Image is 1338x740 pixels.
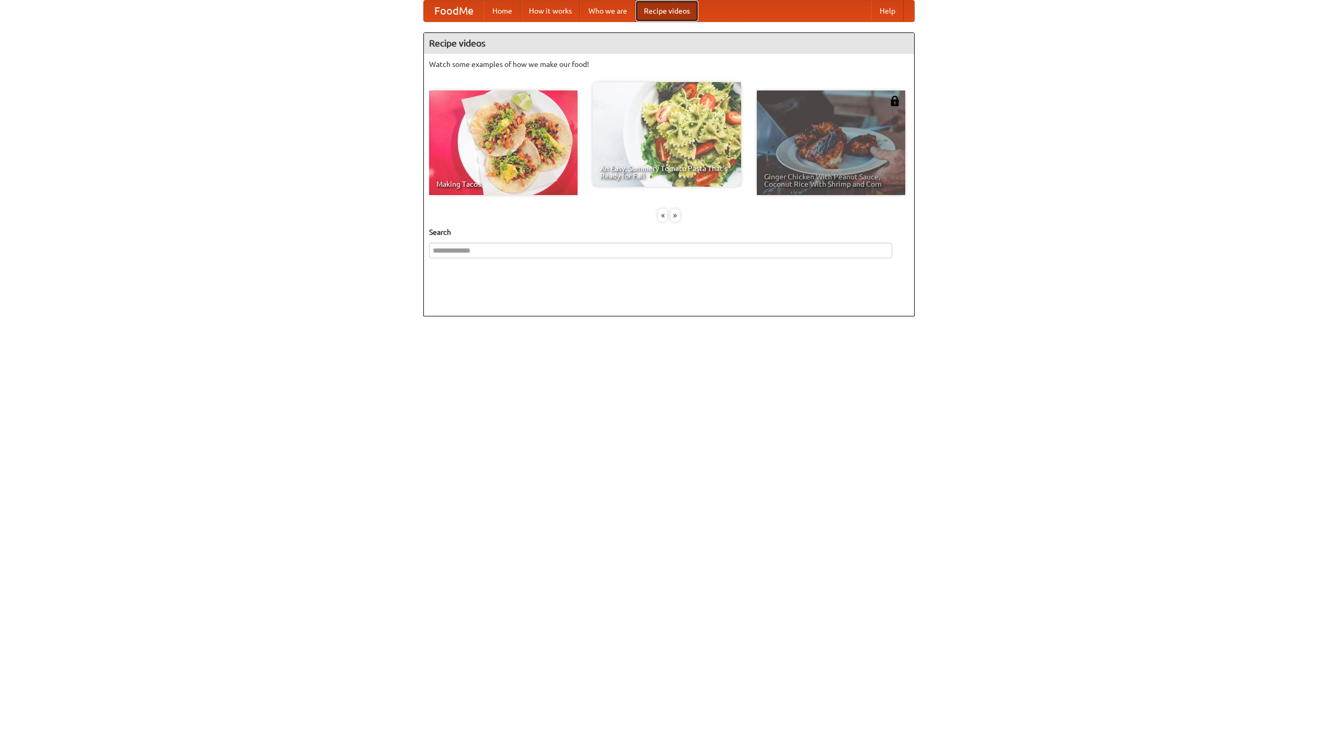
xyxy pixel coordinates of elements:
a: An Easy, Summery Tomato Pasta That's Ready for Fall [593,82,741,187]
span: Making Tacos [436,180,570,188]
a: Making Tacos [429,90,578,195]
span: An Easy, Summery Tomato Pasta That's Ready for Fall [600,165,734,179]
h5: Search [429,227,909,237]
img: 483408.png [890,96,900,106]
a: Help [871,1,904,21]
div: » [671,209,680,222]
a: Home [484,1,521,21]
p: Watch some examples of how we make our food! [429,59,909,70]
a: Recipe videos [636,1,698,21]
a: FoodMe [424,1,484,21]
div: « [658,209,667,222]
a: Who we are [580,1,636,21]
h4: Recipe videos [424,33,914,54]
a: How it works [521,1,580,21]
